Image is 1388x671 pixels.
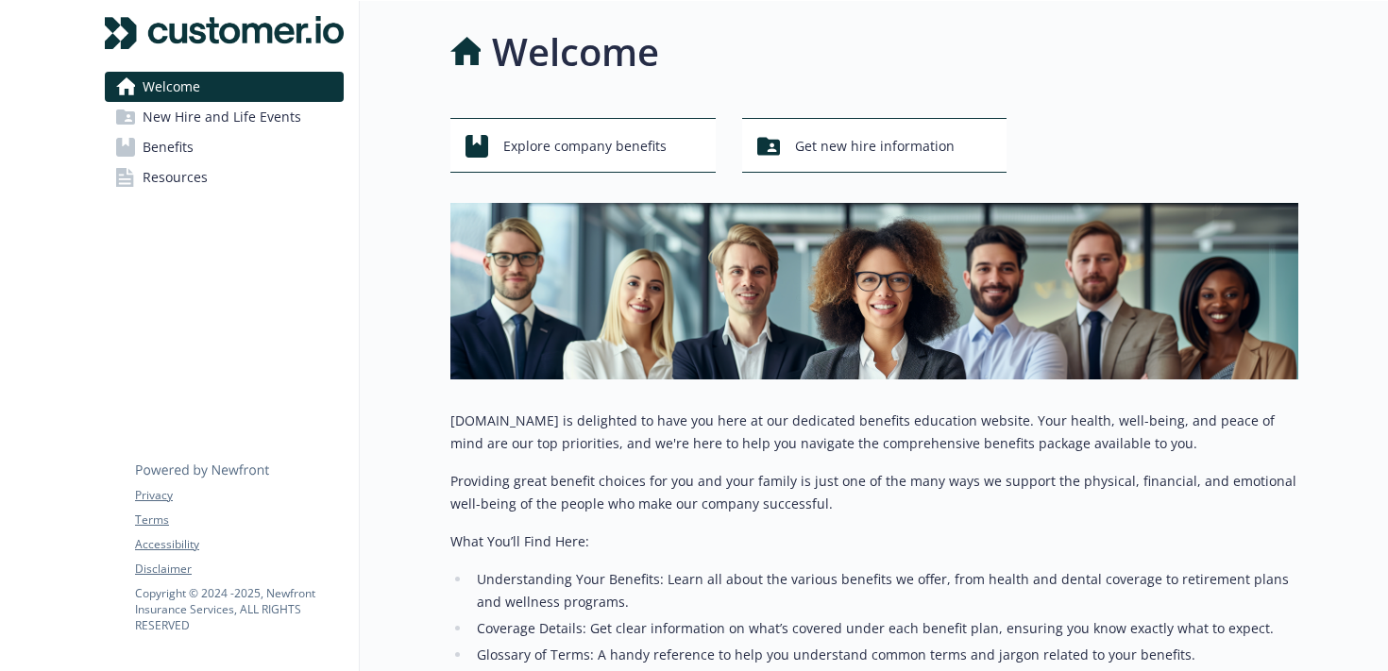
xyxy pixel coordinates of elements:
span: Resources [143,162,208,193]
p: Providing great benefit choices for you and your family is just one of the many ways we support t... [450,470,1298,515]
span: Benefits [143,132,194,162]
span: Welcome [143,72,200,102]
a: New Hire and Life Events [105,102,344,132]
p: [DOMAIN_NAME] is delighted to have you here at our dedicated benefits education website. Your hea... [450,410,1298,455]
p: What You’ll Find Here: [450,530,1298,553]
a: Welcome [105,72,344,102]
li: Glossary of Terms: A handy reference to help you understand common terms and jargon related to yo... [471,644,1298,666]
a: Benefits [105,132,344,162]
img: overview page banner [450,203,1298,379]
button: Explore company benefits [450,118,716,173]
a: Disclaimer [135,561,343,578]
li: Understanding Your Benefits: Learn all about the various benefits we offer, from health and denta... [471,568,1298,613]
span: Get new hire information [795,128,955,164]
p: Copyright © 2024 - 2025 , Newfront Insurance Services, ALL RIGHTS RESERVED [135,585,343,633]
span: New Hire and Life Events [143,102,301,132]
h1: Welcome [492,24,659,80]
a: Terms [135,512,343,528]
button: Get new hire information [742,118,1007,173]
span: Explore company benefits [503,128,667,164]
a: Resources [105,162,344,193]
li: Coverage Details: Get clear information on what’s covered under each benefit plan, ensuring you k... [471,617,1298,640]
a: Accessibility [135,536,343,553]
a: Privacy [135,487,343,504]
